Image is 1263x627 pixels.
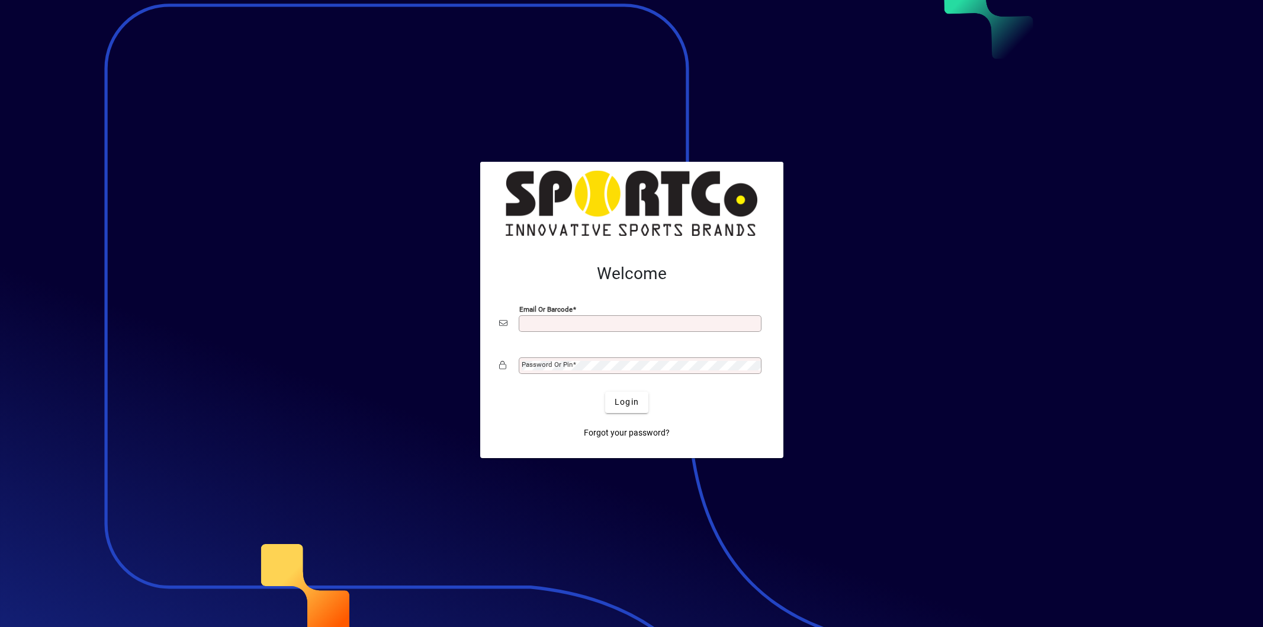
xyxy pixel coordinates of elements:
button: Login [605,392,648,413]
span: Forgot your password? [584,427,670,439]
span: Login [615,396,639,408]
mat-label: Email or Barcode [519,305,573,313]
h2: Welcome [499,264,764,284]
a: Forgot your password? [579,423,674,444]
mat-label: Password or Pin [522,360,573,369]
